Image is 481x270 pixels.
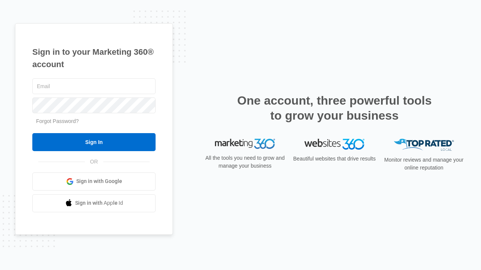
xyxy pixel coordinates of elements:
[382,156,466,172] p: Monitor reviews and manage your online reputation
[32,194,156,212] a: Sign in with Apple Id
[36,118,79,124] a: Forgot Password?
[32,172,156,190] a: Sign in with Google
[215,139,275,149] img: Marketing 360
[304,139,365,150] img: Websites 360
[75,199,123,207] span: Sign in with Apple Id
[32,46,156,70] h1: Sign in to your Marketing 360® account
[394,139,454,151] img: Top Rated Local
[235,93,434,123] h2: One account, three powerful tools to grow your business
[32,133,156,151] input: Sign In
[292,155,377,163] p: Beautiful websites that drive results
[203,154,287,170] p: All the tools you need to grow and manage your business
[76,177,122,185] span: Sign in with Google
[32,78,156,94] input: Email
[85,158,103,166] span: OR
